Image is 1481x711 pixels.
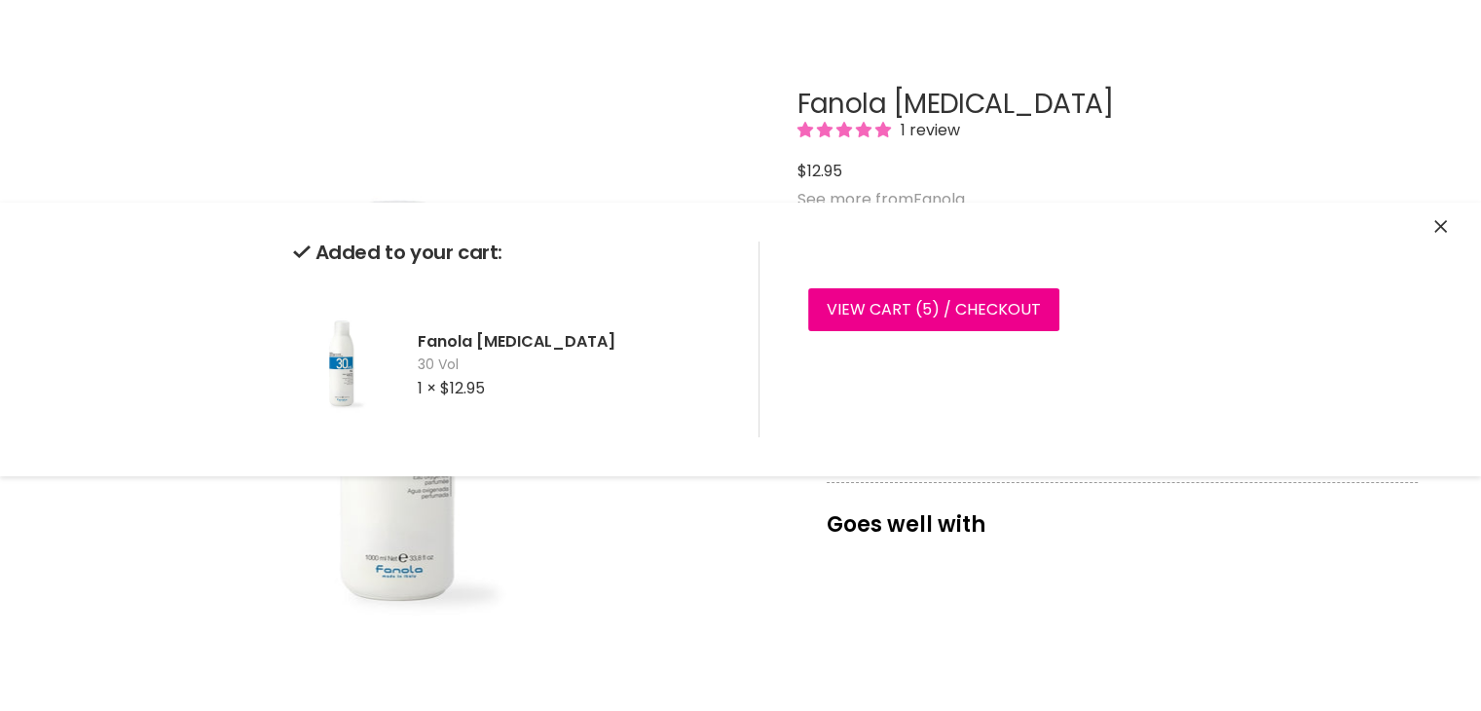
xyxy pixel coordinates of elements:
h2: Added to your cart: [293,242,727,264]
span: 1 × [418,377,436,399]
a: Fanola [913,188,965,210]
span: 1 review [895,119,960,141]
span: 5 [922,298,932,320]
span: 30 Vol [418,355,727,375]
span: See more from [797,188,965,210]
span: $12.95 [440,377,485,399]
button: Close [1434,217,1447,238]
span: 5.00 stars [797,119,895,141]
h2: Fanola [MEDICAL_DATA] [418,331,727,352]
p: Goes well with [827,482,1418,546]
span: $12.95 [797,160,842,182]
img: Fanola Peroxide [293,291,390,437]
a: View cart (5) / Checkout [808,288,1059,331]
h1: Fanola [MEDICAL_DATA] [797,90,1447,120]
